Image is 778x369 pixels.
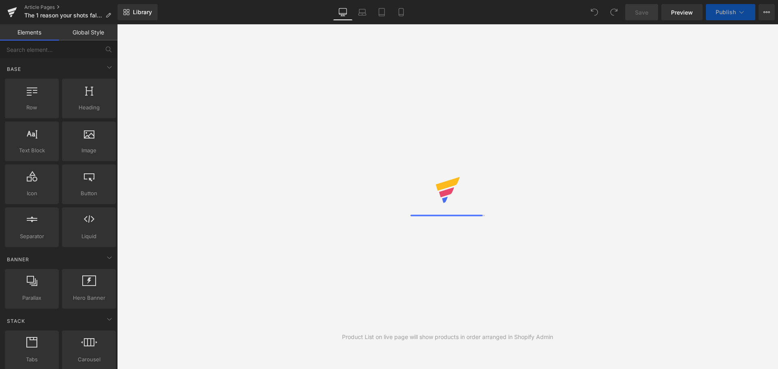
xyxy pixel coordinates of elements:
span: Hero Banner [64,294,113,302]
button: Publish [706,4,755,20]
a: Desktop [333,4,353,20]
span: The 1 reason your shots fall short [24,12,102,19]
span: Separator [7,232,56,241]
button: More [759,4,775,20]
a: Preview [661,4,703,20]
span: Heading [64,103,113,112]
a: Article Pages [24,4,118,11]
span: Base [6,65,22,73]
span: Save [635,8,648,17]
button: Undo [586,4,603,20]
span: Text Block [7,146,56,155]
span: Image [64,146,113,155]
a: Laptop [353,4,372,20]
span: Parallax [7,294,56,302]
div: Product List on live page will show products in order arranged in Shopify Admin [342,333,553,341]
span: Publish [716,9,736,15]
span: Row [7,103,56,112]
a: Global Style [59,24,118,41]
button: Redo [606,4,622,20]
span: Stack [6,317,26,325]
a: New Library [118,4,158,20]
span: Button [64,189,113,198]
span: Banner [6,256,30,263]
span: Preview [671,8,693,17]
span: Library [133,9,152,16]
a: Tablet [372,4,391,20]
a: Mobile [391,4,411,20]
span: Icon [7,189,56,198]
span: Carousel [64,355,113,364]
span: Liquid [64,232,113,241]
span: Tabs [7,355,56,364]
